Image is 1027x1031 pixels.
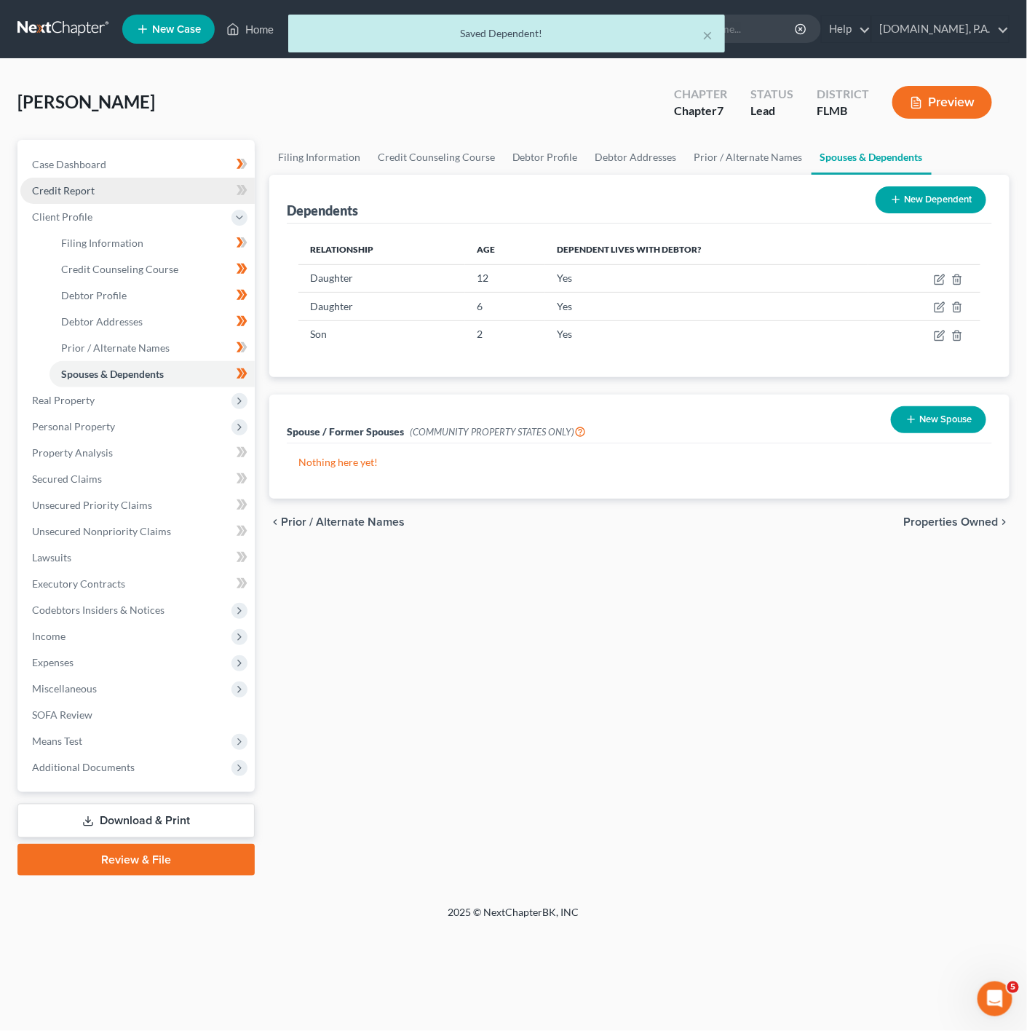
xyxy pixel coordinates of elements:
[32,446,113,459] span: Property Analysis
[32,577,125,590] span: Executory Contracts
[465,235,545,264] th: Age
[61,368,164,380] span: Spouses & Dependents
[892,86,992,119] button: Preview
[903,516,998,528] span: Properties Owned
[49,361,255,387] a: Spouses & Dependents
[298,293,465,320] td: Daughter
[61,289,127,301] span: Debtor Profile
[817,103,869,119] div: FLMB
[465,264,545,292] td: 12
[61,237,143,249] span: Filing Information
[817,86,869,103] div: District
[32,473,102,485] span: Secured Claims
[49,230,255,256] a: Filing Information
[32,394,95,406] span: Real Property
[545,293,868,320] td: Yes
[903,516,1010,528] button: Properties Owned chevron_right
[750,86,793,103] div: Status
[891,406,986,433] button: New Spouse
[49,283,255,309] a: Debtor Profile
[20,492,255,518] a: Unsecured Priority Claims
[717,103,723,117] span: 7
[32,551,71,564] span: Lawsuits
[545,264,868,292] td: Yes
[32,735,82,747] span: Means Test
[504,140,587,175] a: Debtor Profile
[281,516,405,528] span: Prior / Alternate Names
[750,103,793,119] div: Lead
[369,140,504,175] a: Credit Counseling Course
[287,202,358,219] div: Dependents
[298,264,465,292] td: Daughter
[32,184,95,197] span: Credit Report
[32,656,74,668] span: Expenses
[61,315,143,328] span: Debtor Addresses
[99,905,929,931] div: 2025 © NextChapterBK, INC
[298,235,465,264] th: Relationship
[545,320,868,348] td: Yes
[686,140,812,175] a: Prior / Alternate Names
[32,761,135,773] span: Additional Documents
[20,702,255,728] a: SOFA Review
[61,341,170,354] span: Prior / Alternate Names
[17,804,255,838] a: Download & Print
[20,518,255,545] a: Unsecured Nonpriority Claims
[300,26,713,41] div: Saved Dependent!
[20,178,255,204] a: Credit Report
[49,335,255,361] a: Prior / Alternate Names
[298,455,980,470] p: Nothing here yet!
[269,516,281,528] i: chevron_left
[587,140,686,175] a: Debtor Addresses
[20,545,255,571] a: Lawsuits
[32,604,164,616] span: Codebtors Insiders & Notices
[49,256,255,283] a: Credit Counseling Course
[32,682,97,695] span: Miscellaneous
[465,293,545,320] td: 6
[32,630,66,642] span: Income
[703,26,713,44] button: ×
[674,86,727,103] div: Chapter
[998,516,1010,528] i: chevron_right
[32,210,92,223] span: Client Profile
[1007,981,1019,993] span: 5
[32,499,152,511] span: Unsecured Priority Claims
[61,263,178,275] span: Credit Counseling Course
[269,516,405,528] button: chevron_left Prior / Alternate Names
[49,309,255,335] a: Debtor Addresses
[20,440,255,466] a: Property Analysis
[876,186,986,213] button: New Dependent
[32,158,106,170] span: Case Dashboard
[287,425,404,438] span: Spouse / Former Spouses
[20,151,255,178] a: Case Dashboard
[32,420,115,432] span: Personal Property
[298,320,465,348] td: Son
[410,426,587,438] span: (COMMUNITY PROPERTY STATES ONLY)
[812,140,932,175] a: Spouses & Dependents
[17,91,155,112] span: [PERSON_NAME]
[674,103,727,119] div: Chapter
[17,844,255,876] a: Review & File
[545,235,868,264] th: Dependent lives with debtor?
[20,571,255,597] a: Executory Contracts
[269,140,369,175] a: Filing Information
[465,320,545,348] td: 2
[32,708,92,721] span: SOFA Review
[32,525,171,537] span: Unsecured Nonpriority Claims
[20,466,255,492] a: Secured Claims
[978,981,1012,1016] iframe: Intercom live chat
